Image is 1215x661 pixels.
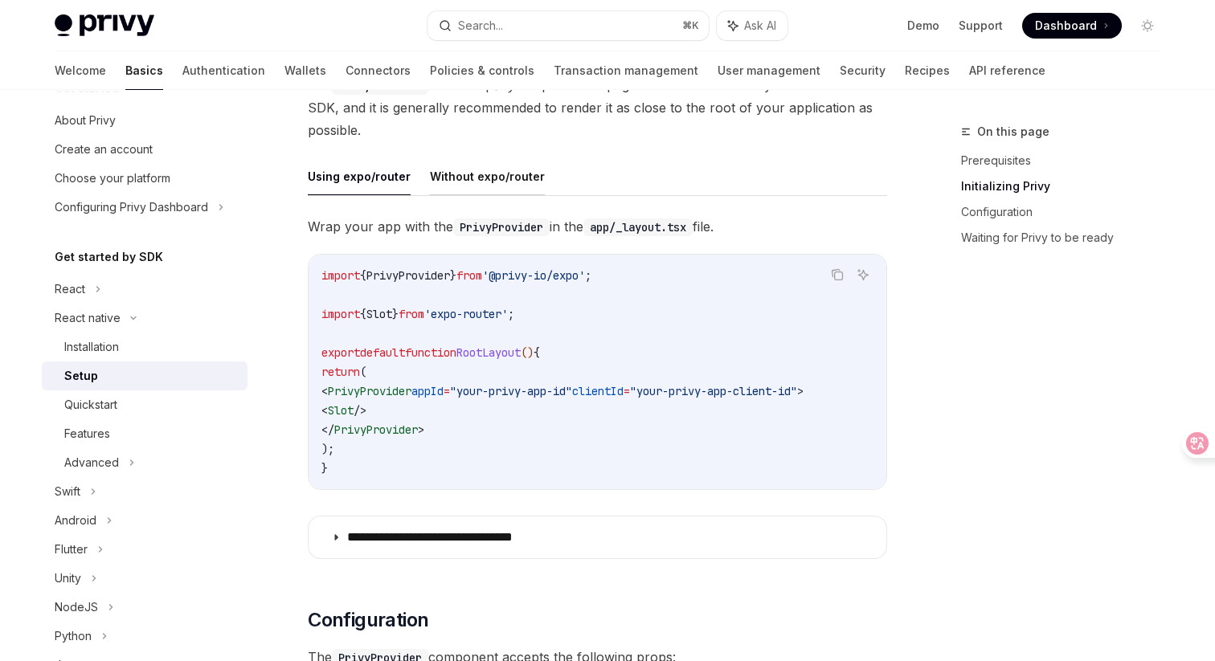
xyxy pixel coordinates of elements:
a: Policies & controls [430,51,534,90]
span: () [521,345,534,360]
div: About Privy [55,111,116,130]
div: Quickstart [64,395,117,414]
span: } [450,268,456,283]
span: Wrap your app with the in the file. [308,215,887,238]
div: Setup [64,366,98,386]
span: Slot [328,403,354,418]
h5: Get started by SDK [55,247,163,267]
span: clientId [572,384,624,398]
span: On this page [977,122,1049,141]
a: Features [42,419,247,448]
a: Choose your platform [42,164,247,193]
a: Basics [125,51,163,90]
button: Ask AI [717,11,787,40]
button: Search...⌘K [427,11,709,40]
span: ( [360,365,366,379]
span: return [321,365,360,379]
span: </ [321,422,334,437]
div: NodeJS [55,598,98,617]
span: import [321,268,360,283]
span: = [624,384,630,398]
button: Ask AI [853,264,873,285]
span: ; [585,268,591,283]
div: Create an account [55,140,153,159]
a: Initializing Privy [961,173,1173,199]
a: Installation [42,333,247,361]
span: { [360,307,366,321]
button: Copy the contents from the code block [827,264,848,285]
span: PrivyProvider [366,268,450,283]
span: default [360,345,405,360]
span: from [399,307,424,321]
span: function [405,345,456,360]
span: { [360,268,366,283]
span: appId [411,384,444,398]
span: Dashboard [1035,18,1097,34]
a: Transaction management [554,51,698,90]
span: PrivyProvider [334,422,418,437]
a: User management [718,51,820,90]
a: Demo [907,18,939,34]
span: "your-privy-app-client-id" [630,384,797,398]
a: Welcome [55,51,106,90]
div: Swift [55,482,80,501]
div: Flutter [55,540,88,559]
a: Configuration [961,199,1173,225]
div: Choose your platform [55,169,170,188]
span: '@privy-io/expo' [482,268,585,283]
a: Authentication [182,51,265,90]
span: "your-privy-app-id" [450,384,572,398]
code: app/_layout.tsx [583,218,693,236]
div: Advanced [64,453,119,472]
span: Ask AI [744,18,776,34]
a: Setup [42,361,247,390]
button: Toggle dark mode [1135,13,1160,39]
div: Python [55,626,92,646]
span: /> [354,403,366,418]
span: } [321,461,328,475]
div: Android [55,511,96,530]
span: import [321,307,360,321]
a: Wallets [284,51,326,90]
span: PrivyProvider [328,384,411,398]
div: Search... [458,16,503,35]
span: 'expo-router' [424,307,508,321]
span: ); [321,442,334,456]
span: } [392,307,399,321]
div: Features [64,424,110,443]
a: Create an account [42,135,247,164]
span: from [456,268,482,283]
span: RootLayout [456,345,521,360]
a: Connectors [346,51,411,90]
div: Configuring Privy Dashboard [55,198,208,217]
div: React native [55,308,121,328]
span: < [321,403,328,418]
button: Without expo/router [430,157,545,195]
span: { [534,345,540,360]
a: Prerequisites [961,148,1173,173]
a: Security [840,51,886,90]
span: Slot [366,307,392,321]
div: Unity [55,569,81,588]
span: In your project, . The must wrap component or page that will use the Privy React Native SDK, and ... [308,51,887,141]
div: Installation [64,337,119,357]
a: Support [959,18,1003,34]
button: Using expo/router [308,157,411,195]
a: About Privy [42,106,247,135]
a: Recipes [905,51,950,90]
div: React [55,279,85,299]
span: > [797,384,804,398]
span: export [321,345,360,360]
a: Quickstart [42,390,247,419]
a: Waiting for Privy to be ready [961,225,1173,251]
a: Dashboard [1022,13,1122,39]
span: > [418,422,424,437]
span: ; [508,307,514,321]
span: < [321,384,328,398]
span: Configuration [308,607,428,633]
img: light logo [55,14,154,37]
code: PrivyProvider [453,218,550,236]
a: API reference [969,51,1045,90]
span: = [444,384,450,398]
span: ⌘ K [682,19,699,32]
